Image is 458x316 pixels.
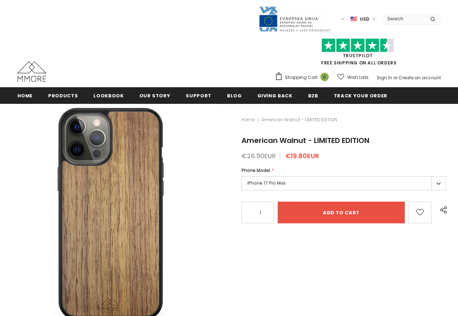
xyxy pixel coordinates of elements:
[227,87,242,104] a: Blog
[334,87,387,104] a: Track your order
[285,151,319,160] span: €19.80EUR
[278,202,405,223] input: Add to cart
[322,38,394,52] img: Trust Pilot Stars
[275,42,441,66] span: FREE SHIPPING ON ALL ORDERS
[17,92,33,99] span: Home
[17,62,46,82] img: MMORE Cases
[241,176,446,190] label: iPhone 17 Pro Max
[93,92,123,99] span: Lookbook
[285,74,318,81] span: Shopping Cart
[334,92,387,99] span: Track your order
[93,87,123,104] a: Lookbook
[139,92,171,99] span: Our Story
[350,16,357,22] img: USD
[257,87,293,104] a: Giving back
[347,74,369,81] span: Wish Lists
[377,75,392,81] a: Sign In
[17,87,33,104] a: Home
[261,115,337,124] span: American Walnut - LIMITED EDITION
[186,92,211,99] span: support
[241,135,369,146] span: American Walnut - LIMITED EDITION
[139,87,171,104] a: Our Story
[399,75,441,81] a: Create an account
[186,87,211,104] a: support
[241,167,270,173] span: Phone Model
[241,151,276,160] span: €26.90EUR
[308,87,318,104] a: B2B
[241,115,255,124] a: Home
[337,71,369,84] a: Wish Lists
[259,6,331,32] img: Javni Razpis
[343,52,373,59] a: Trustpilot
[259,16,331,22] a: Javni Razpis
[308,92,318,99] span: B2B
[393,75,398,81] span: or
[320,73,329,81] span: 0
[257,92,293,99] span: Giving back
[383,13,425,24] input: Search Site
[360,16,369,23] span: USD
[275,72,332,83] a: Shopping Cart 0
[48,92,78,99] span: Products
[227,92,242,99] span: Blog
[48,87,78,104] a: Products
